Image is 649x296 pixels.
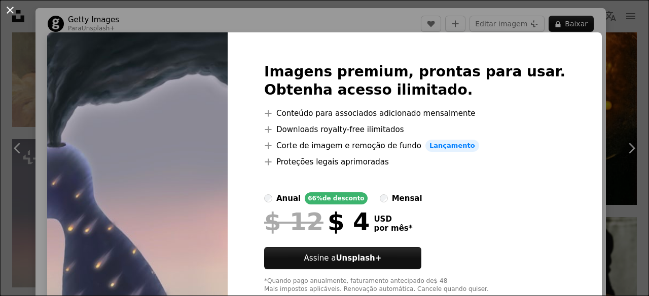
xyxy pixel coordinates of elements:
[264,107,565,119] li: Conteúdo para associados adicionado mensalmente
[264,277,565,293] div: *Quando pago anualmente, faturamento antecipado de $ 48 Mais impostos aplicáveis. Renovação autom...
[336,253,381,263] strong: Unsplash+
[264,208,370,235] div: $ 4
[264,247,421,269] button: Assine aUnsplash+
[264,156,565,168] li: Proteções legais aprimoradas
[276,192,301,204] div: anual
[264,194,272,202] input: anual66%de desconto
[374,224,412,233] span: por mês *
[392,192,422,204] div: mensal
[264,123,565,136] li: Downloads royalty-free ilimitados
[264,63,565,99] h2: Imagens premium, prontas para usar. Obtenha acesso ilimitado.
[380,194,388,202] input: mensal
[305,192,367,204] div: 66% de desconto
[264,140,565,152] li: Corte de imagem e remoção de fundo
[425,140,479,152] span: Lançamento
[264,208,323,235] span: $ 12
[374,215,412,224] span: USD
